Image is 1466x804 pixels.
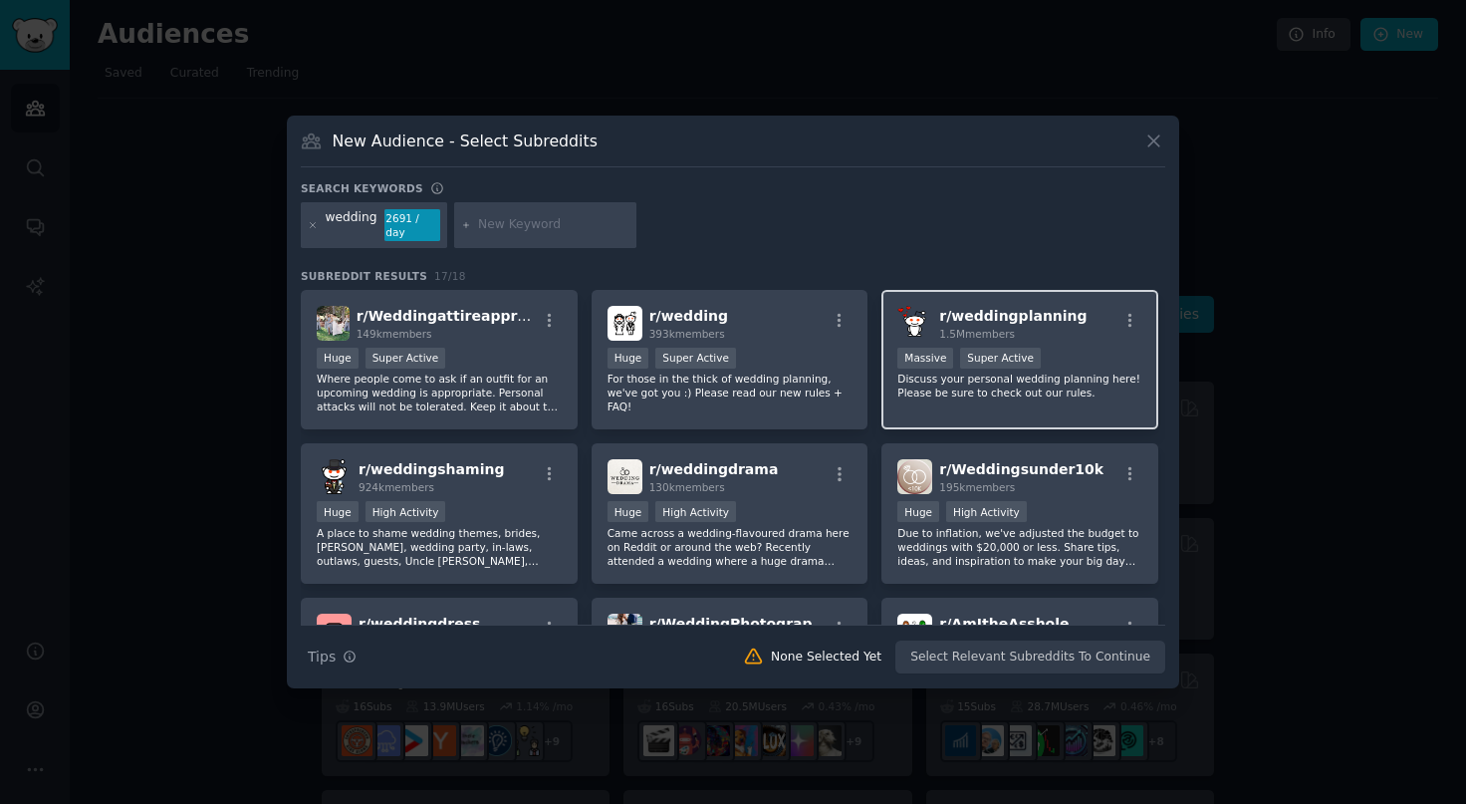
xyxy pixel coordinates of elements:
div: None Selected Yet [771,649,881,667]
span: r/ weddingdrama [649,461,779,477]
p: For those in the thick of wedding planning, we've got you :) Please read our new rules + FAQ! [608,372,853,413]
span: r/ Weddingattireapproval [357,308,551,324]
img: weddingplanning [897,306,932,341]
h3: Search keywords [301,181,423,195]
div: Huge [897,501,939,522]
p: Discuss your personal wedding planning here! Please be sure to check out our rules. [897,372,1142,400]
img: wedding [608,306,642,341]
span: r/ weddingplanning [939,308,1087,324]
span: r/ weddingshaming [359,461,504,477]
input: New Keyword [478,216,629,234]
img: Weddingsunder10k [897,459,932,494]
span: r/ AmItheAsshole [939,616,1069,632]
span: 149k members [357,328,432,340]
p: Due to inflation, we've adjusted the budget to weddings with $20,000 or less. Share tips, ideas, ... [897,526,1142,568]
span: r/ wedding [649,308,728,324]
p: Came across a wedding-flavoured drama here on Reddit or around the web? Recently attended a weddi... [608,526,853,568]
span: 195k members [939,481,1015,493]
img: WeddingPhotography [608,614,642,649]
img: AmItheAsshole [897,614,932,649]
h3: New Audience - Select Subreddits [333,131,598,151]
div: Huge [317,501,359,522]
span: 393k members [649,328,725,340]
span: 1.5M members [939,328,1015,340]
div: Super Active [960,348,1041,369]
span: 17 / 18 [434,270,466,282]
p: Where people come to ask if an outfit for an upcoming wedding is appropriate. Personal attacks wi... [317,372,562,413]
img: weddingshaming [317,459,352,494]
div: High Activity [655,501,736,522]
div: Huge [317,348,359,369]
span: 130k members [649,481,725,493]
div: Super Active [655,348,736,369]
div: Huge [608,348,649,369]
img: Weddingattireapproval [317,306,350,341]
div: Huge [608,501,649,522]
div: High Activity [946,501,1027,522]
span: r/ Weddingsunder10k [939,461,1103,477]
div: Super Active [366,348,446,369]
button: Tips [301,640,364,674]
img: weddingdress [317,614,352,649]
span: r/ weddingdress [359,616,480,632]
span: 924k members [359,481,434,493]
div: 2691 / day [384,209,440,241]
div: Massive [897,348,953,369]
span: Tips [308,647,336,668]
div: High Activity [366,501,446,522]
img: weddingdrama [608,459,642,494]
p: A place to shame wedding themes, brides, [PERSON_NAME], wedding party, in-laws, outlaws, guests, ... [317,526,562,568]
span: r/ WeddingPhotography [649,616,832,632]
div: wedding [326,209,377,241]
span: Subreddit Results [301,269,427,283]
